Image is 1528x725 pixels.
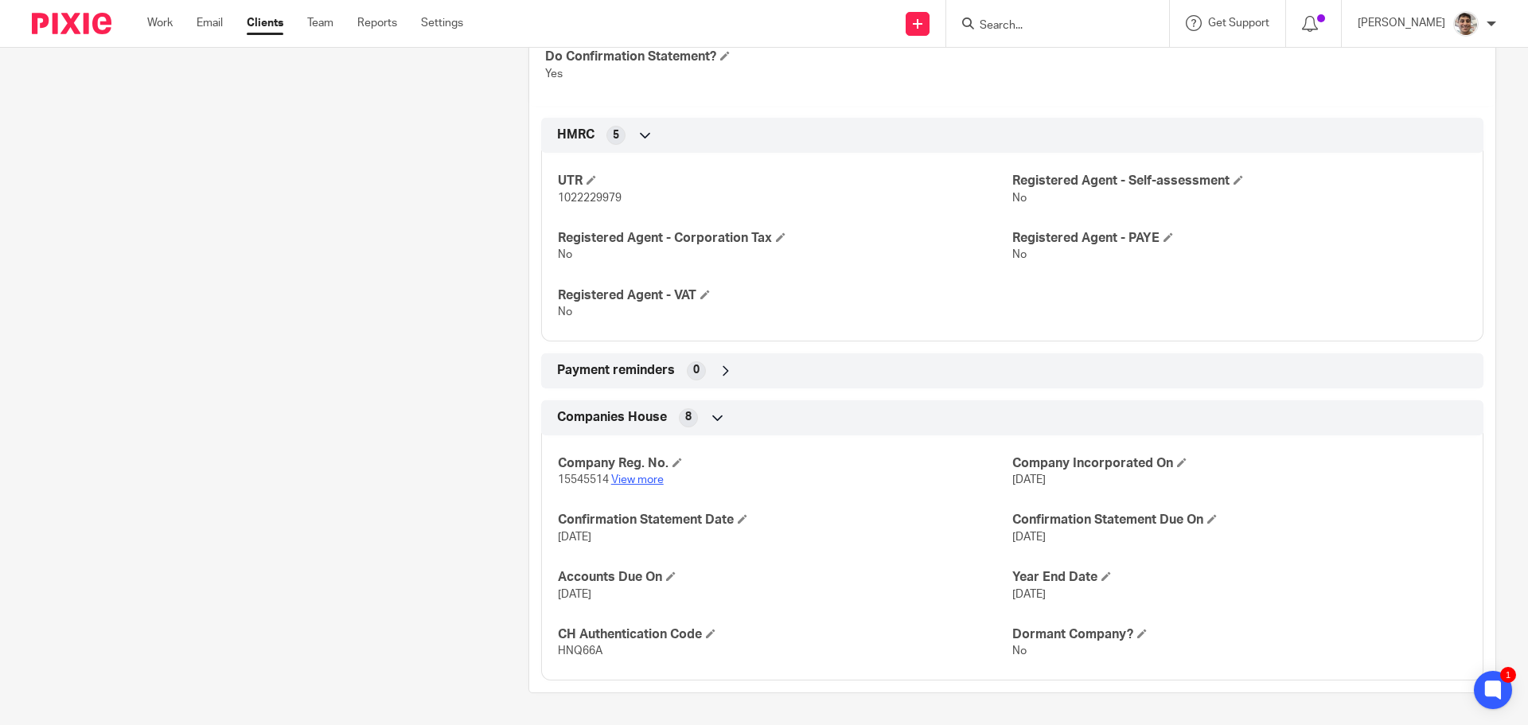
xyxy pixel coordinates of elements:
img: PXL_20240409_141816916.jpg [1453,11,1479,37]
a: Clients [247,15,283,31]
span: No [1012,645,1027,657]
h4: Registered Agent - PAYE [1012,230,1467,247]
span: [DATE] [558,589,591,600]
h4: CH Authentication Code [558,626,1012,643]
img: Pixie [32,13,111,34]
h4: Dormant Company? [1012,626,1467,643]
span: 8 [685,409,692,425]
span: HMRC [557,127,594,143]
h4: Registered Agent - VAT [558,287,1012,304]
div: 1 [1500,667,1516,683]
span: [DATE] [558,532,591,543]
h4: Registered Agent - Self-assessment [1012,173,1467,189]
span: 1022229979 [558,193,622,204]
h4: Company Reg. No. [558,455,1012,472]
span: Yes [545,68,563,80]
span: Payment reminders [557,362,675,379]
a: Reports [357,15,397,31]
a: Team [307,15,333,31]
span: Get Support [1208,18,1269,29]
span: [DATE] [1012,474,1046,485]
span: No [558,249,572,260]
span: No [1012,249,1027,260]
span: HNQ66A [558,645,602,657]
span: No [558,306,572,318]
span: 15545514 [558,474,609,485]
h4: Do Confirmation Statement? [545,49,1012,65]
a: View more [611,474,664,485]
h4: Company Incorporated On [1012,455,1467,472]
span: [DATE] [1012,589,1046,600]
span: No [1012,193,1027,204]
h4: Accounts Due On [558,569,1012,586]
h4: UTR [558,173,1012,189]
span: Companies House [557,409,667,426]
a: Settings [421,15,463,31]
span: [DATE] [1012,532,1046,543]
p: [PERSON_NAME] [1358,15,1445,31]
input: Search [978,19,1121,33]
h4: Confirmation Statement Due On [1012,512,1467,528]
h4: Registered Agent - Corporation Tax [558,230,1012,247]
a: Email [197,15,223,31]
h4: Year End Date [1012,569,1467,586]
span: 0 [693,362,700,378]
span: 5 [613,127,619,143]
a: Work [147,15,173,31]
h4: Confirmation Statement Date [558,512,1012,528]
